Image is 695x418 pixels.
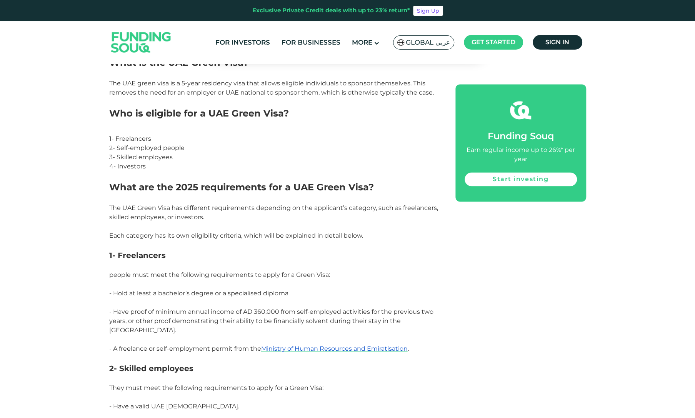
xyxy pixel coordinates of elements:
[109,345,409,352] span: - A freelance or self-employment permit from the .
[103,23,179,62] img: Logo
[545,38,569,46] span: Sign in
[109,163,146,170] span: 4- Investors
[352,38,372,46] span: More
[109,251,166,260] span: 1- Freelancers
[109,182,374,193] span: What are the 2025 requirements for a UAE Green Visa?
[510,100,531,121] img: fsicon
[109,108,289,119] span: Who is eligible for a UAE Green Visa?
[472,38,515,46] span: Get started
[213,36,272,49] a: For Investors
[109,308,433,334] span: - Have proof of minimum annual income of AD 360,000 from self-employed activities for the previou...
[413,6,443,16] a: Sign Up
[109,271,330,278] span: people must meet the following requirements to apply for a Green Visa:
[533,35,582,50] a: Sign in
[109,364,193,373] span: 2- Skilled employees
[109,80,434,96] span: The UAE green visa is a 5-year residency visa that allows eligible individuals to sponsor themsel...
[406,38,450,47] span: Global عربي
[109,153,173,161] span: 3- Skilled employees
[280,36,342,49] a: For Businesses
[109,135,151,142] span: 1- Freelancers
[261,345,408,352] a: Ministry of Human Resources and Emiratisation
[397,39,404,46] img: SA Flag
[488,131,554,142] span: Funding Souq
[109,144,185,152] span: 2- Self-employed people
[465,173,577,187] a: Start investing
[109,290,288,297] span: - Hold at least a bachelor’s degree or a specialised diploma
[465,146,577,164] div: Earn regular income up to 26%* per year
[109,384,323,391] span: They must meet the following requirements to apply for a Green Visa:
[109,204,438,239] span: The UAE Green Visa has different requirements depending on the applicant’s category, such as free...
[252,6,410,15] div: Exclusive Private Credit deals with up to 23% return*
[109,403,239,410] span: - Have a valid UAE [DEMOGRAPHIC_DATA].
